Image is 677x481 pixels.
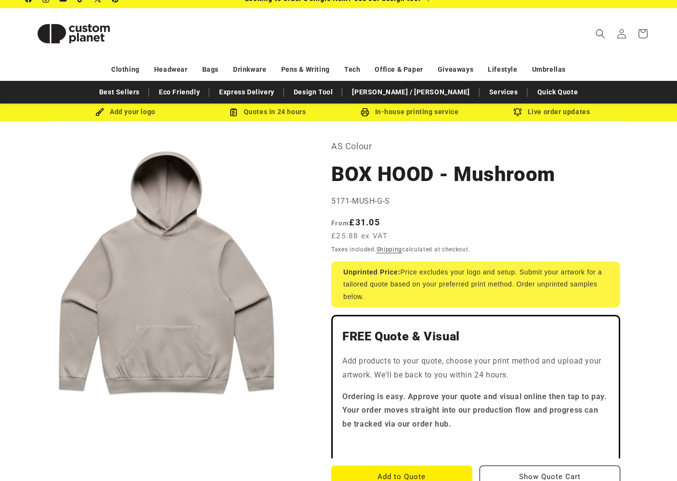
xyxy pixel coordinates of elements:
iframe: Customer reviews powered by Trustpilot [342,439,609,449]
div: Quotes in 24 hours [196,106,338,118]
a: Giveaways [438,61,473,78]
a: Services [484,84,523,101]
div: Taxes included. calculated at checkout. [331,245,620,254]
summary: Search [590,23,611,44]
a: Drinkware [233,61,266,78]
a: Tech [344,61,360,78]
div: In-house printing service [338,106,481,118]
h2: FREE Quote & Visual [342,329,609,344]
a: Express Delivery [214,84,279,101]
a: Pens & Writing [281,61,330,78]
a: Headwear [154,61,188,78]
a: Bags [202,61,219,78]
span: 5171-MUSH-G-S [331,196,390,206]
img: In-house printing [361,108,369,117]
a: Eco Friendly [154,84,205,101]
span: From [331,219,349,227]
a: Lifestyle [488,61,517,78]
a: Clothing [111,61,140,78]
a: Office & Paper [375,61,423,78]
a: Best Sellers [94,84,144,101]
h1: BOX HOOD - Mushroom [331,161,620,187]
a: Design Tool [289,84,338,101]
a: Shipping [377,246,403,253]
img: Order Updates Icon [229,108,238,117]
a: [PERSON_NAME] / [PERSON_NAME] [347,84,474,101]
p: Add products to your quote, choose your print method and upload your artwork. We'll be back to yo... [342,354,609,382]
media-gallery: Gallery Viewer [26,139,307,420]
div: Price excludes your logo and setup. Submit your artwork for a tailored quote based on your prefer... [331,261,620,308]
img: Custom Planet [26,12,122,55]
a: Custom Planet [22,8,126,59]
strong: Unprinted Price: [343,268,401,276]
a: Quick Quote [533,84,583,101]
p: AS Colour [331,139,620,154]
div: Live order updates [481,106,623,118]
strong: Ordering is easy. Approve your quote and visual online then tap to pay. Your order moves straight... [342,392,607,429]
span: £25.88 ex VAT [331,231,388,242]
img: Brush Icon [95,108,104,117]
iframe: Chat Widget [512,377,677,481]
a: Umbrellas [532,61,566,78]
div: Add your logo [54,106,196,118]
strong: £31.05 [331,217,380,227]
img: Order updates [513,108,522,117]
